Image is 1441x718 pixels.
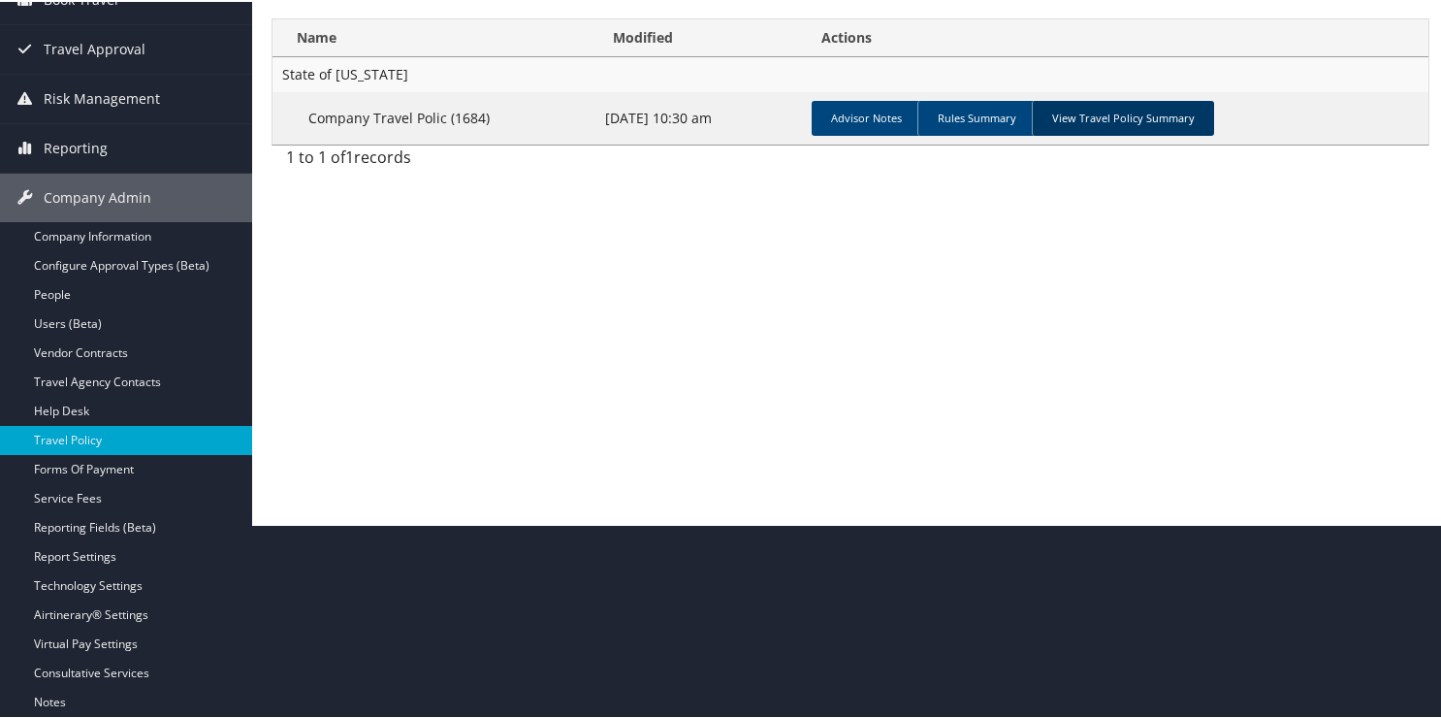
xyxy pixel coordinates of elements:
td: Company Travel Polic (1684) [272,90,595,143]
a: Rules Summary [917,99,1036,134]
th: Actions [804,17,1428,55]
td: State of [US_STATE] [272,55,1428,90]
span: 1 [345,145,354,166]
td: [DATE] 10:30 am [595,90,804,143]
div: 1 to 1 of records [286,144,547,177]
th: Modified: activate to sort column ascending [595,17,804,55]
a: Advisor Notes [812,99,921,134]
span: Company Admin [44,172,151,220]
span: Travel Approval [44,23,145,72]
span: Risk Management [44,73,160,121]
a: View Travel Policy Summary [1032,99,1214,134]
th: Name: activate to sort column ascending [272,17,595,55]
span: Reporting [44,122,108,171]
